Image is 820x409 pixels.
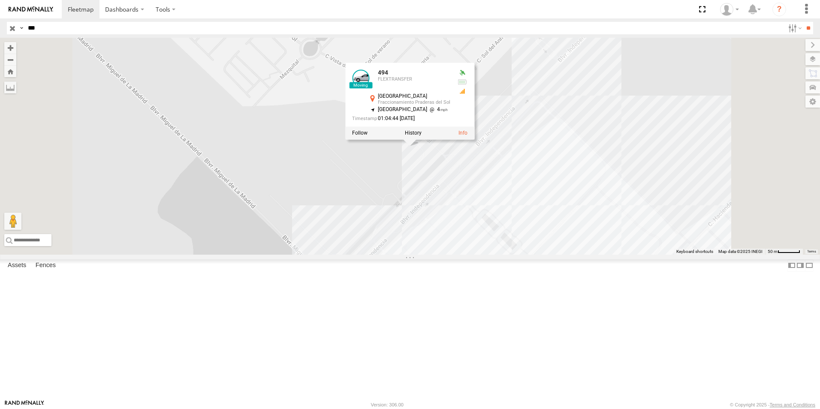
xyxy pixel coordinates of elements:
div: FLEXTRANSFER [378,77,450,82]
i: ? [772,3,786,16]
div: © Copyright 2025 - [730,402,815,407]
span: 50 m [768,249,778,254]
a: Terms [807,250,816,253]
div: Version: 306.00 [371,402,404,407]
div: 494 [378,69,450,76]
button: Zoom in [4,42,16,54]
label: Search Filter Options [785,22,803,34]
label: Hide Summary Table [805,259,814,272]
span: [GEOGRAPHIC_DATA] [378,107,427,113]
div: GSM Signal = 2 [457,88,467,95]
a: Visit our Website [5,400,44,409]
label: Fences [31,259,60,271]
button: Zoom out [4,54,16,66]
a: Terms and Conditions [770,402,815,407]
label: Measure [4,81,16,93]
span: Map data ©2025 INEGI [718,249,763,254]
label: Assets [3,259,30,271]
button: Drag Pegman onto the map to open Street View [4,213,21,230]
label: Realtime tracking of Asset [352,130,368,136]
button: Keyboard shortcuts [676,249,713,255]
a: View Asset Details [458,130,467,136]
label: Map Settings [805,96,820,108]
label: Dock Summary Table to the Left [787,259,796,272]
div: rob jurad [717,3,742,16]
button: Zoom Home [4,66,16,77]
label: View Asset History [405,130,422,136]
span: 4 [427,107,448,113]
button: Map Scale: 50 m per 49 pixels [765,249,803,255]
div: Valid GPS Fix [457,69,467,76]
div: Date/time of location update [352,116,450,122]
label: Dock Summary Table to the Right [796,259,805,272]
img: rand-logo.svg [9,6,53,12]
div: No voltage information received from this device. [457,79,467,86]
label: Search Query [18,22,25,34]
div: Fraccionamiento Praderas del Sol [378,100,450,105]
div: [GEOGRAPHIC_DATA] [378,93,450,99]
